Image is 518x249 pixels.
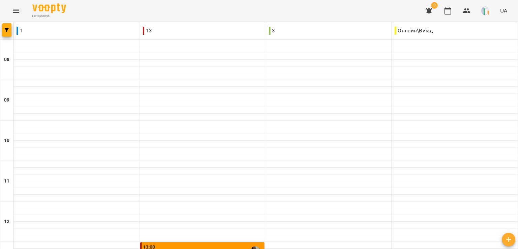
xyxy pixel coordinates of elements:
h6: 10 [4,137,9,144]
button: Menu [8,3,24,19]
img: Voopty Logo [32,3,66,13]
p: Онлайн\Виїзд [395,27,433,35]
p: 3 [269,27,275,35]
span: UA [500,7,507,14]
span: For Business [32,14,66,18]
img: 9a1d62ba177fc1b8feef1f864f620c53.png [481,6,491,16]
h6: 11 [4,177,9,185]
h6: 09 [4,96,9,104]
p: 13 [143,27,152,35]
button: Створити урок [502,233,515,246]
h6: 08 [4,56,9,63]
p: 1 [17,27,23,35]
button: UA [497,4,510,17]
span: 3 [431,2,438,9]
h6: 12 [4,218,9,225]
